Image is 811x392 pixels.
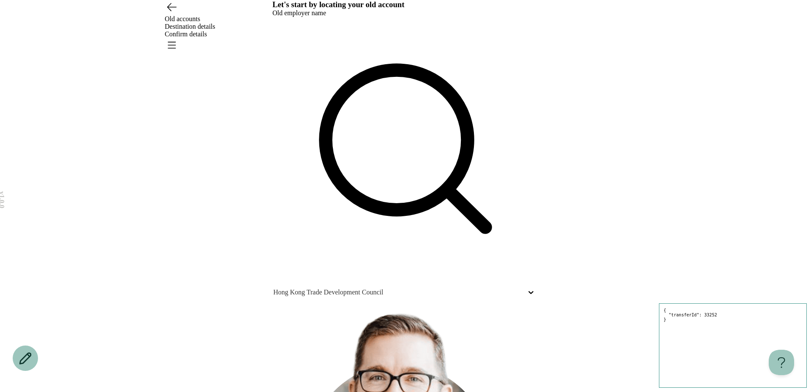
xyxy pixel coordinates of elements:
[659,303,807,388] pre: { "transferId": 33252 }
[165,30,207,38] span: Confirm details
[273,287,523,297] p: Hong Kong Trade Development Council
[165,15,200,22] span: Old accounts
[165,38,178,52] button: Open menu
[769,350,794,375] iframe: Toggle Customer Support
[165,23,215,30] span: Destination details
